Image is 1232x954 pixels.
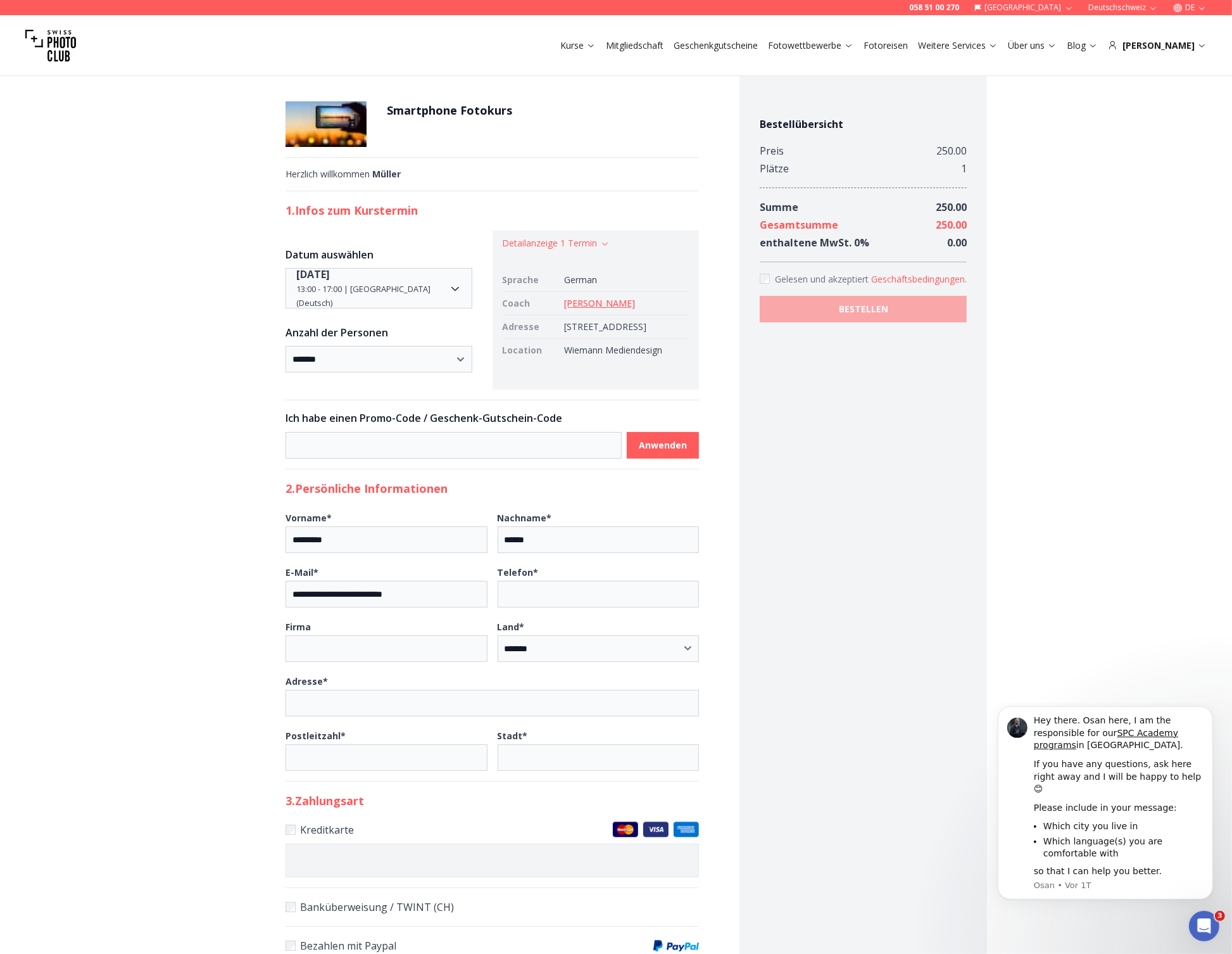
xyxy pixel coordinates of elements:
a: Kurse [560,39,596,52]
button: Detailanzeige 1 Termin [503,237,610,250]
iframe: Intercom notifications Nachricht [979,703,1232,948]
td: Sprache [503,269,559,292]
div: 250.00 [936,142,967,160]
input: KreditkarteMaster CardsVisaAmerican Express [286,825,296,835]
b: Anwenden [639,439,687,452]
a: Blog [1067,39,1098,52]
input: Bezahlen mit PaypalPaypal [286,941,296,951]
h4: Bestellübersicht [760,117,967,132]
button: Blog [1062,37,1103,54]
div: enthaltene MwSt. 0 % [760,234,869,251]
a: [PERSON_NAME] [564,297,635,309]
input: Adresse* [286,690,700,716]
img: Swiss photo club [25,20,76,71]
button: Date [286,268,472,308]
iframe: Intercom live chat [1189,911,1219,941]
span: 250.00 [936,218,967,232]
input: Accept terms [760,274,770,284]
b: Adresse * [286,675,328,687]
b: Müller [372,168,401,180]
input: Nachname* [498,526,700,553]
h2: 3 . Zahlungsart [286,792,700,810]
td: Coach [503,292,559,315]
h3: Ich habe einen Promo-Code / Geschenk-Gutschein-Code [286,410,700,426]
b: Telefon * [498,566,539,578]
b: Nachname * [498,512,552,524]
td: German [559,269,689,292]
h3: Datum auswählen [286,247,472,262]
button: BESTELLEN [760,296,967,322]
input: Firma [286,635,487,662]
span: 250.00 [936,200,967,214]
div: Preis [760,142,784,160]
div: [PERSON_NAME] [1108,39,1207,52]
a: 058 51 00 270 [909,3,959,13]
input: E-Mail* [286,581,487,607]
h1: Smartphone Fotokurs [387,101,512,119]
b: Vorname * [286,512,332,524]
button: Fotoreisen [858,37,913,54]
h3: Anzahl der Personen [286,325,472,340]
td: [STREET_ADDRESS] [559,315,689,339]
img: Master Cards [613,822,638,837]
button: Accept termsGelesen und akzeptiert [871,273,967,286]
b: Postleitzahl * [286,730,346,742]
a: Fotowettbewerbe [768,39,853,52]
h2: 2. Persönliche Informationen [286,480,700,497]
b: Firma [286,621,311,633]
img: Smartphone Fotokurs [286,101,367,147]
button: Anwenden [627,432,699,459]
input: Stadt* [498,744,700,771]
button: Über uns [1003,37,1062,54]
span: Gelesen und akzeptiert [775,273,871,285]
td: Location [503,339,559,362]
img: American Express [674,822,699,837]
input: Telefon* [498,581,700,607]
label: Banküberweisung / TWINT (CH) [286,898,700,916]
div: 1 [961,160,967,177]
button: Weitere Services [913,37,1003,54]
input: Postleitzahl* [286,744,487,771]
h2: 1. Infos zum Kurstermin [286,201,700,219]
select: Land* [498,635,700,662]
input: Banküberweisung / TWINT (CH) [286,902,296,912]
b: Stadt * [498,730,528,742]
div: Herzlich willkommen [286,168,700,181]
button: Mitgliedschaft [601,37,669,54]
b: Land * [498,621,525,633]
label: Kreditkarte [286,821,700,839]
img: Paypal [653,940,699,951]
span: 0.00 [947,236,967,250]
button: Kurse [555,37,601,54]
div: Plätze [760,160,789,177]
div: Gesamtsumme [760,216,838,234]
b: BESTELLEN [839,303,888,315]
td: Adresse [503,315,559,339]
a: Mitgliedschaft [606,39,663,52]
button: Geschenkgutscheine [669,37,763,54]
button: Fotowettbewerbe [763,37,858,54]
input: Vorname* [286,526,487,553]
div: Summe [760,198,798,216]
td: Wiemann Mediendesign [559,339,689,362]
a: Fotoreisen [864,39,908,52]
a: Über uns [1008,39,1057,52]
img: Visa [643,822,669,837]
b: E-Mail * [286,566,318,578]
iframe: Sicherer Eingaberahmen für Kartenzahlungen [294,854,691,866]
a: Geschenkgutscheine [674,39,758,52]
span: 3 [1215,911,1225,921]
a: Weitere Services [918,39,998,52]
